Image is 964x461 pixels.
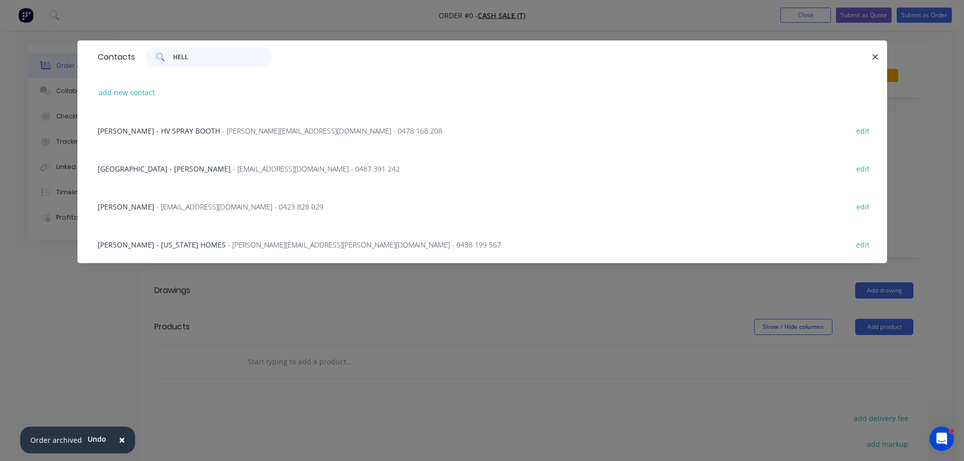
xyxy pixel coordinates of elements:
button: edit [851,199,875,213]
button: Close [109,428,135,452]
button: edit [851,237,875,251]
button: edit [851,161,875,175]
span: [PERSON_NAME] [98,202,154,212]
button: edit [851,123,875,137]
span: [PERSON_NAME] - HV SPRAY BOOTH [98,126,220,136]
button: Undo [82,432,112,447]
span: - [PERSON_NAME][EMAIL_ADDRESS][PERSON_NAME][DOMAIN_NAME] - 0438 199 567 [228,240,501,249]
div: Order archived [30,435,82,445]
span: - [EMAIL_ADDRESS][DOMAIN_NAME] - 0487 391 242 [233,164,400,174]
span: - [PERSON_NAME][EMAIL_ADDRESS][DOMAIN_NAME] - 0478 168 208 [222,126,442,136]
span: [GEOGRAPHIC_DATA] - [PERSON_NAME] [98,164,231,174]
button: add new contact [94,86,160,99]
div: Contacts [93,41,135,73]
span: × [119,433,125,447]
iframe: Intercom live chat [930,427,954,451]
input: Search contacts... [173,47,272,67]
span: - [EMAIL_ADDRESS][DOMAIN_NAME] - 0423 828 029 [156,202,323,212]
span: [PERSON_NAME] - [US_STATE] HOMES [98,240,226,249]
